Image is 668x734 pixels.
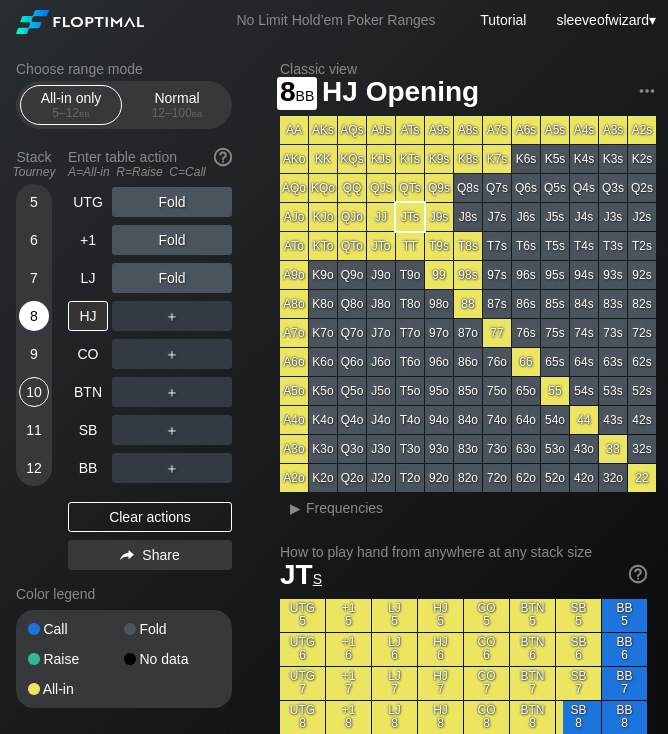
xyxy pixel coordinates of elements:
div: A4o [280,406,308,434]
div: 75s [541,319,569,347]
span: HJ Opening [319,77,482,110]
div: J6o [367,348,395,376]
div: UTG 5 [280,599,325,632]
div: J8o [367,290,395,318]
div: 53s [599,377,627,405]
div: 96o [425,348,453,376]
div: T8s [454,232,482,260]
div: Raise [28,652,124,666]
div: T9o [396,261,424,289]
div: 77 [483,319,511,347]
div: 63s [599,348,627,376]
h2: How to play hand from anywhere at any stack size [280,544,647,560]
div: QJo [338,203,366,231]
div: AJs [367,116,395,144]
div: A3s [599,116,627,144]
div: 84o [454,406,482,434]
div: Q2o [338,464,366,492]
div: ATs [396,116,424,144]
div: Q5o [338,377,366,405]
div: 98o [425,290,453,318]
div: 54s [570,377,598,405]
div: LJ 5 [372,599,417,632]
div: J2o [367,464,395,492]
div: T2o [396,464,424,492]
div: KQo [309,174,337,202]
div: J5s [541,203,569,231]
div: BTN 8 [510,701,555,734]
div: 33 [599,435,627,463]
div: AQo [280,174,308,202]
div: ▾ [551,9,658,31]
div: Q7s [483,174,511,202]
div: 98s [454,261,482,289]
div: 93o [425,435,453,463]
div: A=All-in R=Raise C=Call [68,165,232,179]
div: K3s [599,145,627,173]
div: 83o [454,435,482,463]
div: Q4s [570,174,598,202]
div: K2s [628,145,656,173]
div: K7o [309,319,337,347]
div: J7o [367,319,395,347]
div: 74s [570,319,598,347]
div: Color legend [16,578,232,610]
div: +1 6 [326,633,371,666]
div: No data [124,652,220,666]
div: +1 [68,225,108,255]
div: A3o [280,435,308,463]
div: 86o [454,348,482,376]
div: JTo [367,232,395,260]
div: SB 6 [556,633,601,666]
div: T5o [396,377,424,405]
div: 42s [628,406,656,434]
div: 66 [512,348,540,376]
div: HJ 6 [418,633,463,666]
div: 9 [19,339,49,369]
div: A7o [280,319,308,347]
div: 82o [454,464,482,492]
div: Q7o [338,319,366,347]
div: J9o [367,261,395,289]
div: BB 8 [602,701,647,734]
div: HJ 5 [418,599,463,632]
div: 99 [425,261,453,289]
div: T3s [599,232,627,260]
div: JJ [367,203,395,231]
div: Q8s [454,174,482,202]
div: KTs [396,145,424,173]
div: 75o [483,377,511,405]
div: 10 [19,377,49,407]
div: T6o [396,348,424,376]
div: 43s [599,406,627,434]
div: KQs [338,145,366,173]
div: Share [68,540,232,570]
div: Stack [8,141,60,187]
div: T2s [628,232,656,260]
div: +1 5 [326,599,371,632]
div: 93s [599,261,627,289]
div: SB [68,415,108,445]
div: All-in only [25,86,117,124]
div: ATo [280,232,308,260]
div: AQs [338,116,366,144]
span: bb [79,106,90,120]
div: 65o [512,377,540,405]
div: 85s [541,290,569,318]
div: 11 [19,415,49,445]
div: 73o [483,435,511,463]
div: 96s [512,261,540,289]
div: K7s [483,145,511,173]
div: K8o [309,290,337,318]
div: K2o [309,464,337,492]
div: 64o [512,406,540,434]
div: 62o [512,464,540,492]
div: T9s [425,232,453,260]
div: 55 [541,377,569,405]
span: bb [192,106,203,120]
div: K5o [309,377,337,405]
div: 12 [19,453,49,483]
div: Call [28,622,124,636]
a: Tutorial [480,12,526,28]
div: 32o [599,464,627,492]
